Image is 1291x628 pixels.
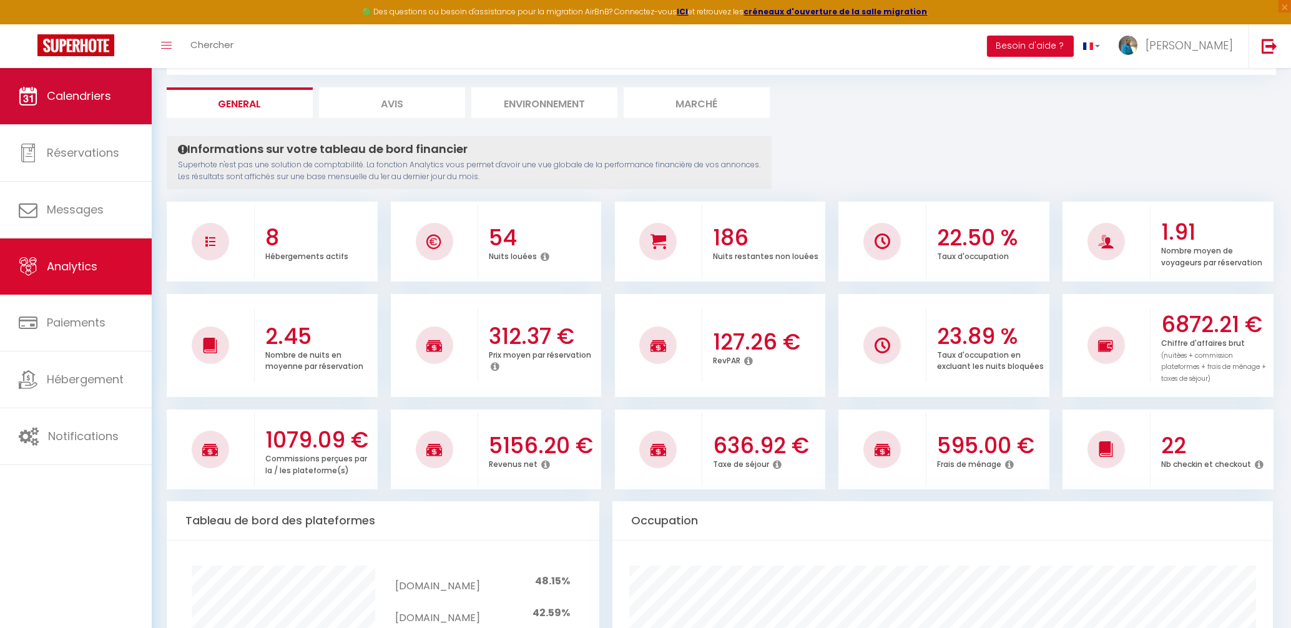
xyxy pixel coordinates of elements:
p: Nombre moyen de voyageurs par réservation [1161,243,1262,268]
span: Chercher [190,38,233,51]
p: Nb checkin et checkout [1161,456,1251,469]
span: Analytics [47,258,97,274]
h3: 186 [713,225,822,251]
a: ICI [677,6,689,17]
p: Prix moyen par réservation [489,347,591,360]
h3: 22.50 % [937,225,1046,251]
span: Hébergement [47,371,124,387]
span: 42.59% [533,606,570,620]
p: Taux d'occupation en excluant les nuits bloquées [937,347,1044,372]
p: Taxe de séjour [713,456,769,469]
p: Commissions perçues par la / les plateforme(s) [265,451,367,476]
p: RevPAR [713,353,740,366]
h3: 5156.20 € [489,433,598,459]
span: Calendriers [47,88,111,104]
span: (nuitées + commission plateformes + frais de ménage + taxes de séjour) [1161,351,1266,384]
img: NO IMAGE [875,338,890,353]
h3: 2.45 [265,323,375,350]
img: NO IMAGE [1098,338,1114,353]
span: Messages [47,202,104,217]
h3: 1.91 [1161,219,1270,245]
h3: 6872.21 € [1161,312,1270,338]
li: Marché [624,87,770,118]
span: Notifications [48,428,119,444]
div: Tableau de bord des plateformes [167,501,599,541]
span: Paiements [47,315,106,330]
button: Besoin d'aide ? [987,36,1074,57]
iframe: Chat [1238,572,1282,619]
h3: 22 [1161,433,1270,459]
span: Réservations [47,145,119,160]
h3: 127.26 € [713,329,822,355]
a: créneaux d'ouverture de la salle migration [744,6,928,17]
p: Revenus net [489,456,538,469]
p: Superhote n'est pas une solution de comptabilité. La fonction Analytics vous permet d'avoir une v... [178,159,760,183]
p: Nuits louées [489,248,537,262]
h4: Informations sur votre tableau de bord financier [178,142,760,156]
p: Chiffre d'affaires brut [1161,335,1266,384]
li: Avis [319,87,465,118]
h3: 1079.09 € [265,427,375,453]
h3: 312.37 € [489,323,598,350]
li: Environnement [471,87,617,118]
h3: 636.92 € [713,433,822,459]
li: General [167,87,313,118]
img: ... [1119,36,1137,55]
span: [PERSON_NAME] [1146,37,1233,53]
td: [DOMAIN_NAME] [396,566,480,597]
h3: 54 [489,225,598,251]
button: Ouvrir le widget de chat LiveChat [10,5,47,42]
a: Chercher [181,24,243,68]
span: 48.15% [535,574,570,588]
p: Hébergements actifs [265,248,348,262]
p: Nuits restantes non louées [713,248,818,262]
p: Nombre de nuits en moyenne par réservation [265,347,363,372]
h3: 23.89 % [937,323,1046,350]
p: Taux d'occupation [937,248,1009,262]
div: Occupation [612,501,1272,541]
a: ... [PERSON_NAME] [1109,24,1249,68]
h3: 8 [265,225,375,251]
img: NO IMAGE [205,237,215,247]
h3: 595.00 € [937,433,1046,459]
p: Frais de ménage [937,456,1001,469]
img: Super Booking [37,34,114,56]
img: logout [1262,38,1277,54]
